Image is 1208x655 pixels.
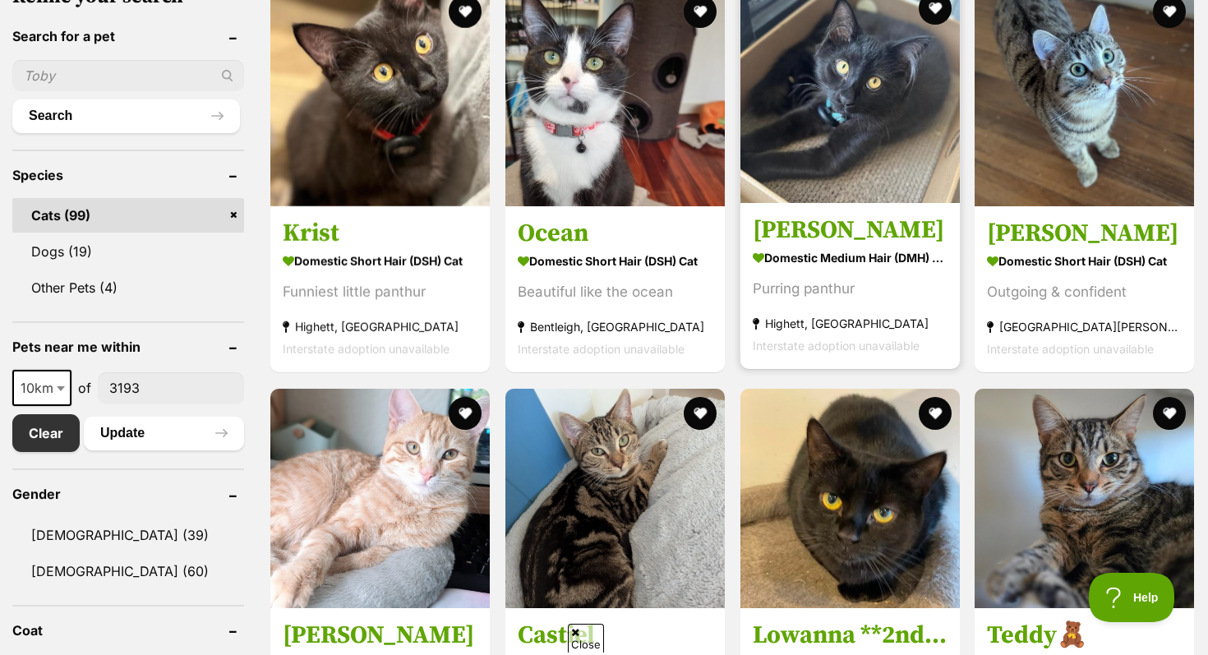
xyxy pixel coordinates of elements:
a: Krist Domestic Short Hair (DSH) Cat Funniest little panthur Highett, [GEOGRAPHIC_DATA] Interstate... [270,206,490,373]
header: Species [12,168,244,182]
strong: Highett, [GEOGRAPHIC_DATA] [283,316,477,339]
span: Interstate adoption unavailable [518,343,685,357]
a: Cats (99) [12,198,244,233]
iframe: Help Scout Beacon - Open [1089,573,1175,622]
header: Search for a pet [12,29,244,44]
a: [DEMOGRAPHIC_DATA] (39) [12,518,244,552]
img: Teddy🧸 - Domestic Short Hair (DSH) Cat [975,389,1194,608]
a: Ocean Domestic Short Hair (DSH) Cat Beautiful like the ocean Bentleigh, [GEOGRAPHIC_DATA] Interst... [505,206,725,373]
a: Dogs (19) [12,234,244,269]
img: Ellen - Domestic Short Hair (DSH) Cat [270,389,490,608]
strong: Domestic Medium Hair (DMH) Cat [753,247,947,270]
div: Beautiful like the ocean [518,282,712,304]
a: [PERSON_NAME] Domestic Short Hair (DSH) Cat Outgoing & confident [GEOGRAPHIC_DATA][PERSON_NAME][G... [975,206,1194,373]
a: Clear [12,414,80,452]
button: Search [12,99,240,132]
img: Castiel - Domestic Short Hair (DSH) Cat [505,389,725,608]
span: 10km [12,370,71,406]
header: Pets near me within [12,339,244,354]
span: Interstate adoption unavailable [283,343,450,357]
h3: Ocean [518,219,712,250]
span: Close [568,624,604,653]
button: favourite [1153,397,1186,430]
header: Coat [12,623,244,638]
strong: Bentleigh, [GEOGRAPHIC_DATA] [518,316,712,339]
span: Interstate adoption unavailable [753,339,920,353]
h3: Krist [283,219,477,250]
button: favourite [918,397,951,430]
a: [PERSON_NAME] Domestic Medium Hair (DMH) Cat Purring panthur Highett, [GEOGRAPHIC_DATA] Interstat... [740,203,960,370]
a: [DEMOGRAPHIC_DATA] (60) [12,554,244,588]
h3: Castiel [518,620,712,651]
div: Purring panthur [753,279,947,301]
div: Outgoing & confident [987,282,1182,304]
span: Interstate adoption unavailable [987,343,1154,357]
input: postcode [98,372,244,404]
a: Other Pets (4) [12,270,244,305]
h3: [PERSON_NAME] [283,620,477,651]
h3: Teddy🧸 [987,620,1182,651]
h3: Lowanna **2nd Chance Cat Rescue** [753,620,947,651]
strong: Domestic Short Hair (DSH) Cat [283,250,477,274]
img: Lowanna **2nd Chance Cat Rescue** - Domestic Short Hair Cat [740,389,960,608]
header: Gender [12,487,244,501]
strong: [GEOGRAPHIC_DATA][PERSON_NAME][GEOGRAPHIC_DATA] [987,316,1182,339]
button: favourite [684,397,717,430]
strong: Highett, [GEOGRAPHIC_DATA] [753,313,947,335]
button: favourite [449,397,482,430]
span: 10km [14,376,70,399]
h3: [PERSON_NAME] [753,215,947,247]
button: Update [84,417,244,450]
div: Funniest little panthur [283,282,477,304]
strong: Domestic Short Hair (DSH) Cat [518,250,712,274]
span: of [78,378,91,398]
input: Toby [12,60,244,91]
h3: [PERSON_NAME] [987,219,1182,250]
strong: Domestic Short Hair (DSH) Cat [987,250,1182,274]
